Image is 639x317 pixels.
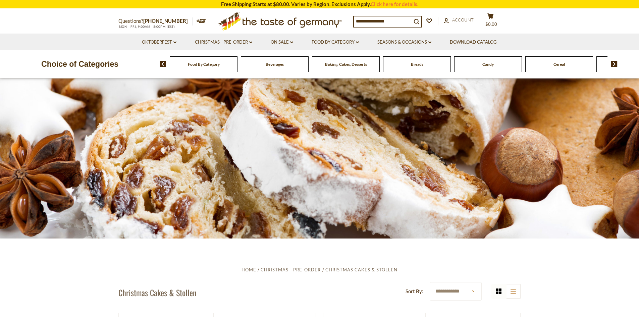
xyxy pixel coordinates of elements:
[481,13,501,30] button: $0.00
[452,17,474,22] span: Account
[188,62,220,67] a: Food By Category
[553,62,565,67] a: Cereal
[406,287,423,296] label: Sort By:
[482,62,494,67] a: Candy
[242,267,256,272] a: Home
[143,18,188,24] a: [PHONE_NUMBER]
[312,39,359,46] a: Food By Category
[118,287,197,298] h1: Christmas Cakes & Stollen
[142,39,176,46] a: Oktoberfest
[371,1,418,7] a: Click here for details.
[377,39,431,46] a: Seasons & Occasions
[611,61,618,67] img: next arrow
[266,62,284,67] a: Beverages
[444,16,474,24] a: Account
[195,39,252,46] a: Christmas - PRE-ORDER
[450,39,497,46] a: Download Catalog
[271,39,293,46] a: On Sale
[118,17,193,25] p: Questions?
[325,267,397,272] a: Christmas Cakes & Stollen
[261,267,321,272] a: Christmas - PRE-ORDER
[485,21,497,27] span: $0.00
[118,25,175,29] span: MON - FRI, 9:00AM - 5:00PM (EST)
[325,62,367,67] a: Baking, Cakes, Desserts
[411,62,423,67] a: Breads
[160,61,166,67] img: previous arrow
